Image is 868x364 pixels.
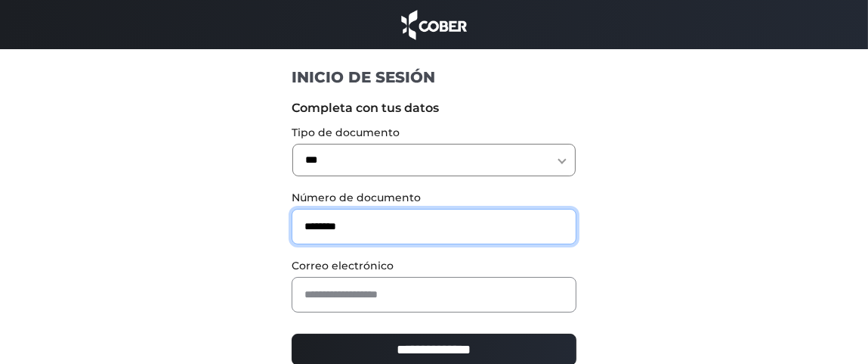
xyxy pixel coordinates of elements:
h1: INICIO DE SESIÓN [292,67,576,87]
label: Tipo de documento [292,125,576,141]
label: Número de documento [292,190,576,206]
label: Correo electrónico [292,258,576,274]
img: cober_marca.png [397,8,471,42]
label: Completa con tus datos [292,99,576,117]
